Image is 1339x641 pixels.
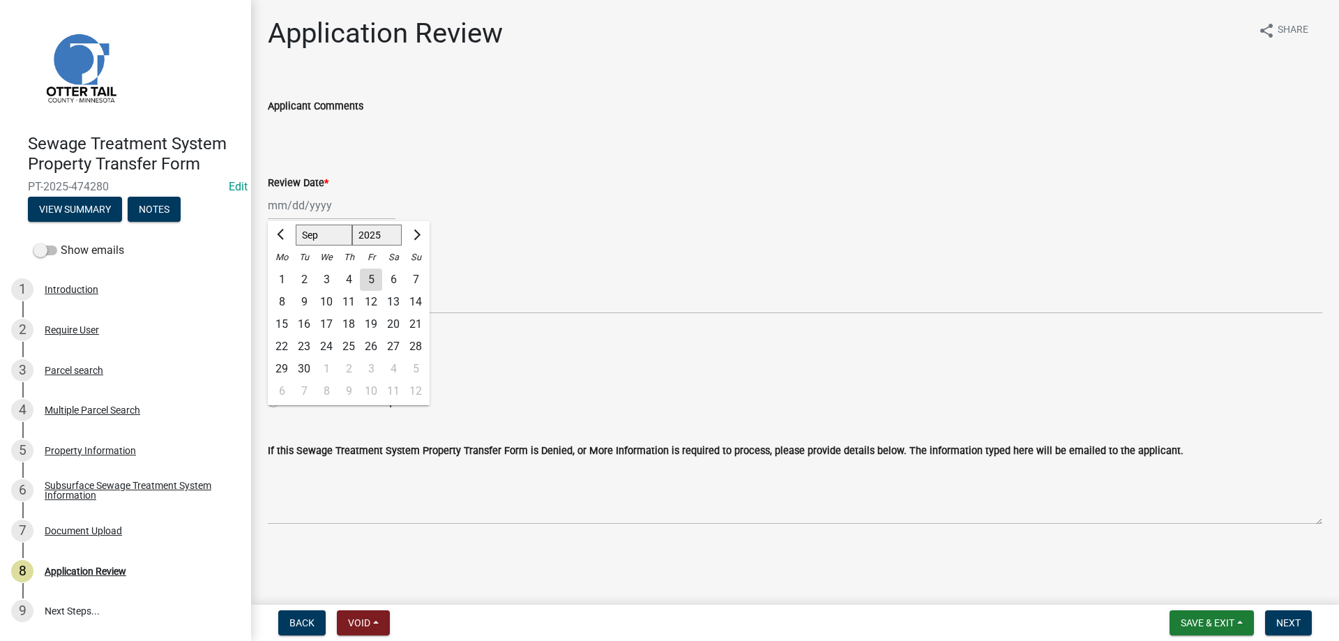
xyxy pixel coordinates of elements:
div: 9 [293,291,315,313]
div: 21 [404,313,427,335]
div: 11 [382,380,404,402]
div: Sunday, September 28, 2025 [404,335,427,358]
div: Thursday, September 4, 2025 [338,269,360,291]
div: Sunday, September 14, 2025 [404,291,427,313]
div: 9 [11,600,33,622]
label: Show emails [33,242,124,259]
div: Application Review [45,566,126,576]
span: Back [289,617,315,628]
div: 1 [11,278,33,301]
span: Share [1278,22,1308,39]
div: 4 [382,358,404,380]
div: 2 [338,358,360,380]
div: Monday, September 22, 2025 [271,335,293,358]
div: 3 [315,269,338,291]
div: Thursday, October 9, 2025 [338,380,360,402]
div: Monday, September 15, 2025 [271,313,293,335]
div: 6 [271,380,293,402]
select: Select month [296,225,352,246]
div: Wednesday, October 1, 2025 [315,358,338,380]
button: Save & Exit [1170,610,1254,635]
div: Monday, October 6, 2025 [271,380,293,402]
div: Mo [271,246,293,269]
div: 8 [315,380,338,402]
div: Monday, September 29, 2025 [271,358,293,380]
div: Require User [45,325,99,335]
div: Sa [382,246,404,269]
label: Applicant Comments [268,102,363,112]
div: 14 [404,291,427,313]
div: 18 [338,313,360,335]
div: We [315,246,338,269]
div: 3 [360,358,382,380]
div: 24 [315,335,338,358]
div: 6 [11,479,33,502]
div: 7 [404,269,427,291]
i: share [1258,22,1275,39]
div: 10 [360,380,382,402]
div: 15 [271,313,293,335]
select: Select year [352,225,402,246]
button: Back [278,610,326,635]
wm-modal-confirm: Summary [28,204,122,216]
div: 5 [404,358,427,380]
label: Review Date [268,179,328,188]
div: 1 [315,358,338,380]
div: 20 [382,313,404,335]
div: Saturday, October 11, 2025 [382,380,404,402]
div: Thursday, September 25, 2025 [338,335,360,358]
button: Notes [128,197,181,222]
h1: Application Review [268,17,503,50]
div: 7 [11,520,33,542]
div: 26 [360,335,382,358]
div: 22 [271,335,293,358]
span: Void [348,617,370,628]
div: Tuesday, September 2, 2025 [293,269,315,291]
button: Next month [407,224,424,246]
button: Void [337,610,390,635]
div: Saturday, October 4, 2025 [382,358,404,380]
div: Th [338,246,360,269]
div: Parcel search [45,365,103,375]
div: 17 [315,313,338,335]
div: Thursday, September 11, 2025 [338,291,360,313]
div: Friday, October 10, 2025 [360,380,382,402]
label: If this Sewage Treatment System Property Transfer Form is Denied, or More Information is required... [268,446,1183,456]
div: Friday, October 3, 2025 [360,358,382,380]
div: 4 [11,399,33,421]
div: 8 [271,291,293,313]
div: Tuesday, September 16, 2025 [293,313,315,335]
div: 30 [293,358,315,380]
img: Otter Tail County, Minnesota [28,15,133,119]
div: Tu [293,246,315,269]
div: Monday, September 1, 2025 [271,269,293,291]
div: Friday, September 26, 2025 [360,335,382,358]
div: 23 [293,335,315,358]
a: Edit [229,180,248,193]
div: 29 [271,358,293,380]
div: Saturday, September 27, 2025 [382,335,404,358]
div: 4 [338,269,360,291]
div: Wednesday, September 24, 2025 [315,335,338,358]
div: 3 [11,359,33,382]
wm-modal-confirm: Edit Application Number [229,180,248,193]
div: Sunday, October 5, 2025 [404,358,427,380]
div: 5 [11,439,33,462]
div: 13 [382,291,404,313]
h4: Sewage Treatment System Property Transfer Form [28,134,240,174]
div: 7 [293,380,315,402]
div: Tuesday, October 7, 2025 [293,380,315,402]
div: Tuesday, September 23, 2025 [293,335,315,358]
div: 16 [293,313,315,335]
div: Property Information [45,446,136,455]
div: 19 [360,313,382,335]
input: mm/dd/yyyy [268,191,395,220]
div: Wednesday, October 8, 2025 [315,380,338,402]
div: 1 [271,269,293,291]
div: 11 [338,291,360,313]
button: View Summary [28,197,122,222]
button: Previous month [273,224,290,246]
div: Sunday, September 7, 2025 [404,269,427,291]
div: Saturday, September 13, 2025 [382,291,404,313]
div: Subsurface Sewage Treatment System Information [45,481,229,500]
